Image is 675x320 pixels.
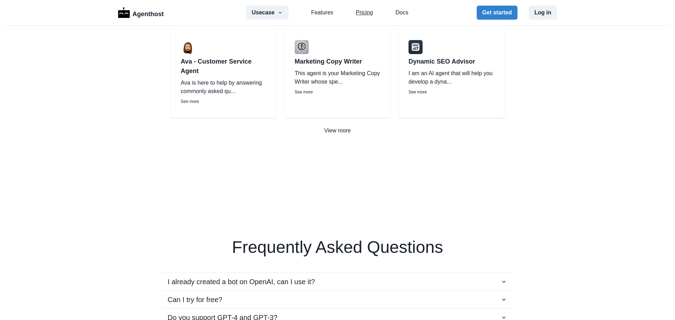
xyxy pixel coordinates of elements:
a: Docs [396,8,408,17]
img: user%2F2%2F2d242b93-aaa3-4cbd-aa9c-fc041cf1f639 [409,40,423,54]
a: Features [311,8,333,17]
p: This agent is your Marketing Copy Writer whose spe... [295,69,380,86]
a: LogoAgenthost [118,7,164,19]
button: I already created a bot on OpenAI, can I use it? [162,273,513,290]
a: Marketing Copy Writer [295,57,380,66]
p: I am an AI agent that will help you develop a dyna... [409,69,494,86]
a: Ava - Customer Service Agent [181,57,266,76]
p: Ava is here to help by answering commonly asked qu... [181,79,266,96]
img: user%2F2%2Fdef768d2-bb31-48e1-a725-94a4e8c437fd [295,40,309,54]
img: Logo [118,7,130,18]
a: Pricing [356,8,373,17]
img: user%2F2%2Fb7ac5808-39ff-453c-8ce1-b371fabf5c1b [181,40,195,54]
h2: Frequently Asked Questions [118,239,557,256]
button: Log in [529,6,557,20]
p: Can I try for free? [168,294,223,305]
button: Usecase [246,6,289,20]
p: Agenthost [133,7,164,19]
button: Get started [477,6,517,20]
p: See more [409,89,494,95]
button: Can I try for free? [162,291,513,308]
a: Dynamic SEO Advisor [409,57,494,66]
p: See more [295,89,380,95]
p: See more [181,98,266,105]
p: I already created a bot on OpenAI, can I use it? [168,276,315,287]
